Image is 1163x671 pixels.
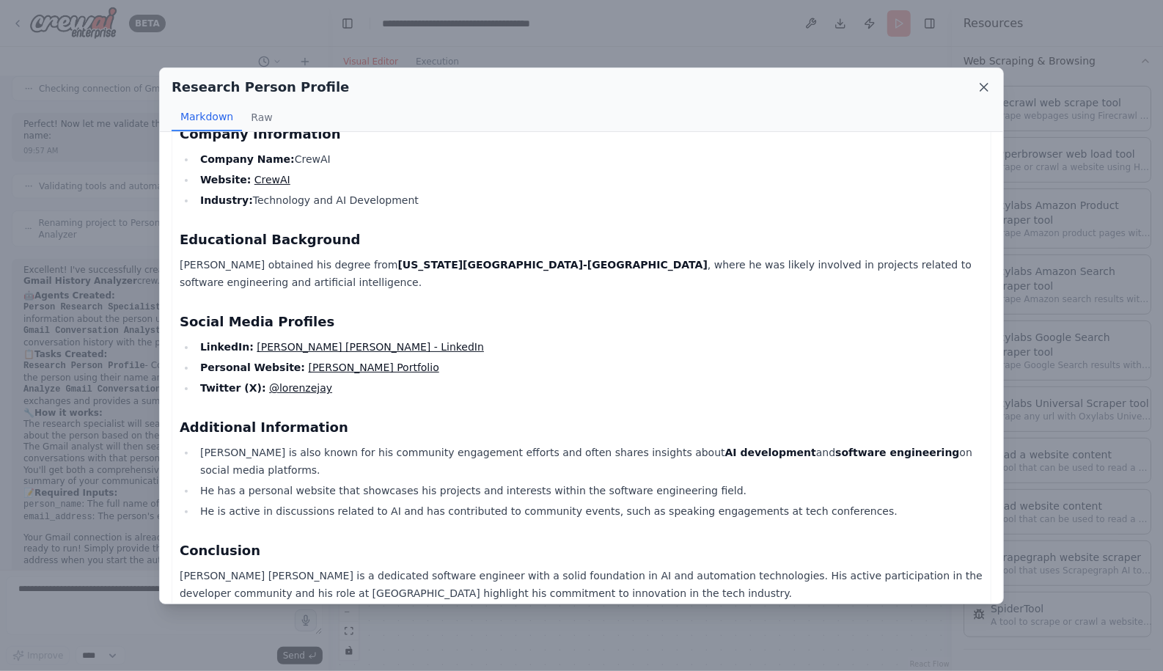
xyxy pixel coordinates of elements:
a: [PERSON_NAME] [PERSON_NAME] - LinkedIn [257,341,484,353]
li: He has a personal website that showcases his projects and interests within the software engineeri... [196,482,983,499]
li: [PERSON_NAME] is also known for his community engagement efforts and often shares insights about ... [196,444,983,479]
strong: software engineering [835,447,959,458]
strong: LinkedIn: [200,341,254,353]
h3: Company Information [180,124,983,144]
strong: Industry: [200,194,253,206]
li: He is active in discussions related to AI and has contributed to community events, such as speaki... [196,502,983,520]
button: Raw [242,103,281,131]
strong: Personal Website: [200,362,305,373]
p: [PERSON_NAME] [PERSON_NAME] is a dedicated software engineer with a solid foundation in AI and au... [180,567,983,602]
strong: [US_STATE][GEOGRAPHIC_DATA]-[GEOGRAPHIC_DATA] [398,259,708,271]
strong: Company Name: [200,153,295,165]
p: [PERSON_NAME] obtained his degree from , where he was likely involved in projects related to soft... [180,256,983,291]
li: CrewAI [196,150,983,168]
strong: AI development [725,447,816,458]
a: @lorenzejay [269,382,332,394]
li: Technology and AI Development [196,191,983,209]
strong: Twitter (X): [200,382,266,394]
h3: Additional Information [180,417,983,438]
h3: Conclusion [180,540,983,561]
strong: Website: [200,174,251,186]
h3: Social Media Profiles [180,312,983,332]
h2: Research Person Profile [172,77,349,98]
button: Markdown [172,103,242,131]
a: CrewAI [254,174,290,186]
a: [PERSON_NAME] Portfolio [309,362,439,373]
h3: Educational Background [180,230,983,250]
